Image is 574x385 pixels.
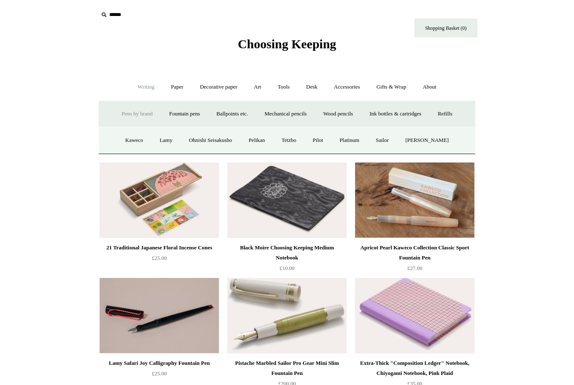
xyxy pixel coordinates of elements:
a: Black Moire Choosing Keeping Medium Notebook £10.00 [227,243,347,277]
a: Pens by brand [114,103,161,125]
span: Choosing Keeping [238,37,336,51]
a: Pilot [305,129,331,152]
span: £27.00 [407,265,422,271]
a: Platinum [332,129,367,152]
a: 21 Traditional Japanese Floral Incense Cones £25.00 [100,243,219,277]
a: Apricot Pearl Kaweco Collection Classic Sport Fountain Pen £27.00 [355,243,474,277]
a: 21 Traditional Japanese Floral Incense Cones 21 Traditional Japanese Floral Incense Cones [100,162,219,238]
div: Apricot Pearl Kaweco Collection Classic Sport Fountain Pen [357,243,472,263]
a: Pelikan [241,129,273,152]
img: Extra-Thick "Composition Ledger" Notebook, Chiyogami Notebook, Pink Plaid [355,278,474,354]
a: Paper [163,76,191,98]
a: Writing [130,76,162,98]
a: Accessories [326,76,368,98]
a: Art [246,76,269,98]
a: Sailor [368,129,396,152]
a: Pistache Marbled Sailor Pro Gear Mini Slim Fountain Pen Pistache Marbled Sailor Pro Gear Mini Sli... [227,278,347,354]
span: £10.00 [279,265,295,271]
a: Decorative paper [192,76,245,98]
div: Lamy Safari Joy Calligraphy Fountain Pen [102,358,217,368]
a: Fountain pens [161,103,207,125]
a: Mechanical pencils [257,103,314,125]
a: Choosing Keeping [238,44,336,50]
div: Pistache Marbled Sailor Pro Gear Mini Slim Fountain Pen [229,358,345,378]
img: 21 Traditional Japanese Floral Incense Cones [100,162,219,238]
a: Desk [299,76,325,98]
img: Black Moire Choosing Keeping Medium Notebook [227,162,347,238]
a: Lamy [152,129,180,152]
a: Ink bottles & cartridges [362,103,429,125]
a: Lamy Safari Joy Calligraphy Fountain Pen Lamy Safari Joy Calligraphy Fountain Pen [100,278,219,354]
img: Apricot Pearl Kaweco Collection Classic Sport Fountain Pen [355,162,474,238]
div: 21 Traditional Japanese Floral Incense Cones [102,243,217,253]
a: Shopping Basket (0) [414,18,477,37]
a: Tools [270,76,298,98]
img: Pistache Marbled Sailor Pro Gear Mini Slim Fountain Pen [227,278,347,354]
span: £25.00 [152,255,167,261]
div: Extra-Thick "Composition Ledger" Notebook, Chiyogami Notebook, Pink Plaid [357,358,472,378]
span: £25.00 [152,370,167,377]
a: [PERSON_NAME] [398,129,456,152]
a: Gifts & Wrap [369,76,414,98]
a: Extra-Thick "Composition Ledger" Notebook, Chiyogami Notebook, Pink Plaid Extra-Thick "Compositio... [355,278,474,354]
a: Apricot Pearl Kaweco Collection Classic Sport Fountain Pen Apricot Pearl Kaweco Collection Classi... [355,162,474,238]
a: Ohnishi Seisakusho [181,129,240,152]
a: Ballpoints etc. [209,103,255,125]
a: Kaweco [118,129,151,152]
a: Tetzbo [274,129,304,152]
img: Lamy Safari Joy Calligraphy Fountain Pen [100,278,219,354]
a: About [415,76,444,98]
a: Refills [430,103,460,125]
a: Wood pencils [316,103,361,125]
div: Black Moire Choosing Keeping Medium Notebook [229,243,345,263]
a: Black Moire Choosing Keeping Medium Notebook Black Moire Choosing Keeping Medium Notebook [227,162,347,238]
